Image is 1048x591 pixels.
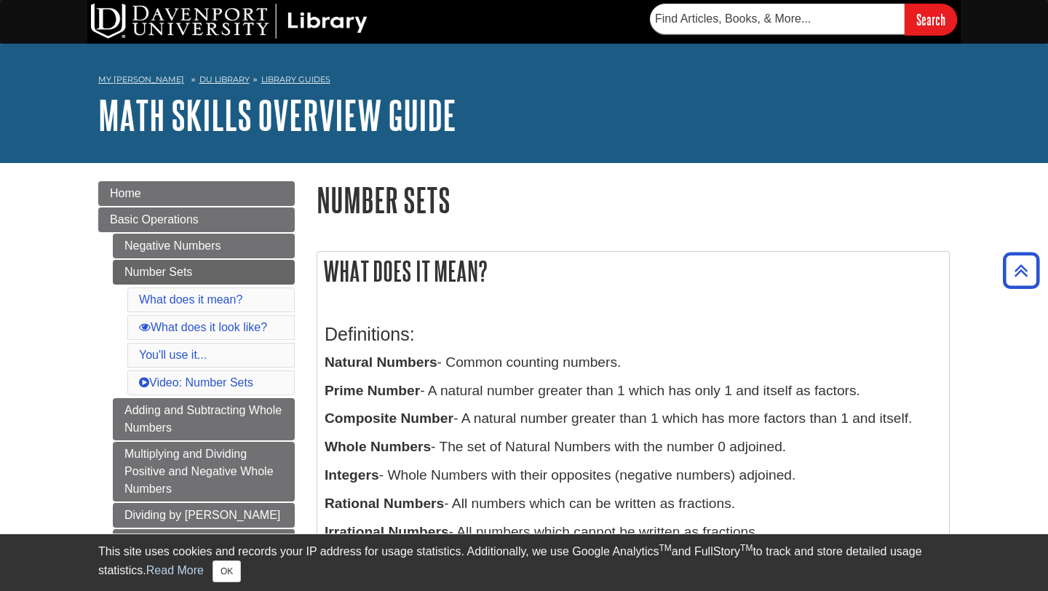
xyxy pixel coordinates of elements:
h3: Definitions: [325,324,942,345]
div: This site uses cookies and records your IP address for usage statistics. Additionally, we use Goo... [98,543,950,582]
b: Rational Numbers [325,496,444,511]
p: - A natural number greater than 1 which has only 1 and itself as factors. [325,381,942,402]
h2: What does it mean? [317,252,949,290]
a: Back to Top [998,261,1044,280]
p: - Common counting numbers. [325,352,942,373]
a: Multiplying and Dividing Positive and Negative Whole Numbers [113,442,295,501]
b: Natural Numbers [325,354,437,370]
a: What does it look like? [139,321,267,333]
p: - The set of Natural Numbers with the number 0 adjoined. [325,437,942,458]
b: Prime Number [325,383,420,398]
h1: Number Sets [317,181,950,218]
a: Read More [146,564,204,576]
input: Find Articles, Books, & More... [650,4,905,34]
a: Home [98,181,295,206]
span: Home [110,187,141,199]
a: Adding Integers with Different Signs [113,529,295,571]
sup: TM [740,543,753,553]
p: - All numbers which can be written as fractions. [325,493,942,515]
img: DU Library [91,4,368,39]
form: Searches DU Library's articles, books, and more [650,4,957,35]
b: Irrational Numbers [325,524,449,539]
a: Negative Numbers [113,234,295,258]
nav: breadcrumb [98,70,950,93]
a: Library Guides [261,74,330,84]
a: Number Sets [113,260,295,285]
p: - A natural number greater than 1 which has more factors than 1 and itself. [325,408,942,429]
a: DU Library [199,74,250,84]
a: What does it mean? [139,293,242,306]
sup: TM [659,543,671,553]
a: My [PERSON_NAME] [98,74,184,86]
a: Basic Operations [98,207,295,232]
p: - Whole Numbers with their opposites (negative numbers) adjoined. [325,465,942,486]
input: Search [905,4,957,35]
a: Dividing by [PERSON_NAME] [113,503,295,528]
button: Close [213,560,241,582]
b: Composite Number [325,410,453,426]
span: Basic Operations [110,213,199,226]
p: - All numbers which cannot be written as fractions. [325,522,942,543]
a: Video: Number Sets [139,376,253,389]
a: You'll use it... [139,349,207,361]
a: Adding and Subtracting Whole Numbers [113,398,295,440]
b: Integers [325,467,379,483]
a: Math Skills Overview Guide [98,92,456,138]
b: Whole Numbers [325,439,431,454]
